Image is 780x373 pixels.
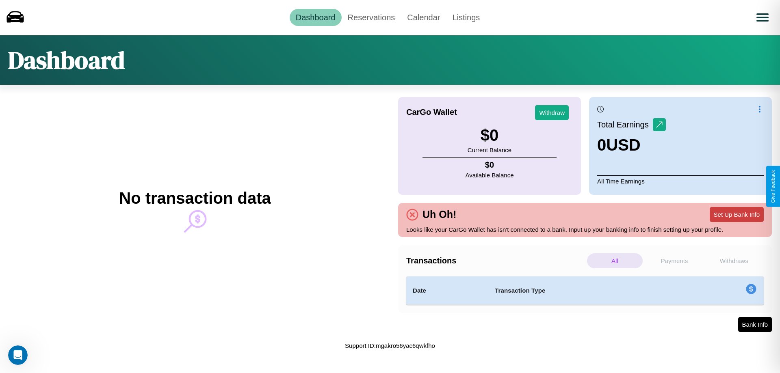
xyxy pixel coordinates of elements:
[345,340,435,351] p: Support ID: mgakro56yac6qwkfho
[597,117,653,132] p: Total Earnings
[342,9,401,26] a: Reservations
[8,43,125,77] h1: Dashboard
[738,317,772,332] button: Bank Info
[406,256,585,265] h4: Transactions
[587,253,643,268] p: All
[535,105,569,120] button: Withdraw
[468,126,511,144] h3: $ 0
[770,170,776,203] div: Give Feedback
[406,224,764,235] p: Looks like your CarGo Wallet has isn't connected to a bank. Input up your banking info to finish ...
[597,175,764,187] p: All Time Earnings
[446,9,486,26] a: Listings
[413,286,482,295] h4: Date
[418,209,460,220] h4: Uh Oh!
[468,144,511,155] p: Current Balance
[8,345,28,365] iframe: Intercom live chat
[466,170,514,181] p: Available Balance
[710,207,764,222] button: Set Up Bank Info
[401,9,446,26] a: Calendar
[290,9,342,26] a: Dashboard
[406,276,764,305] table: simple table
[495,286,679,295] h4: Transaction Type
[466,160,514,170] h4: $ 0
[706,253,762,268] p: Withdraws
[406,108,457,117] h4: CarGo Wallet
[751,6,774,29] button: Open menu
[597,136,666,154] h3: 0 USD
[119,189,271,207] h2: No transaction data
[647,253,702,268] p: Payments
